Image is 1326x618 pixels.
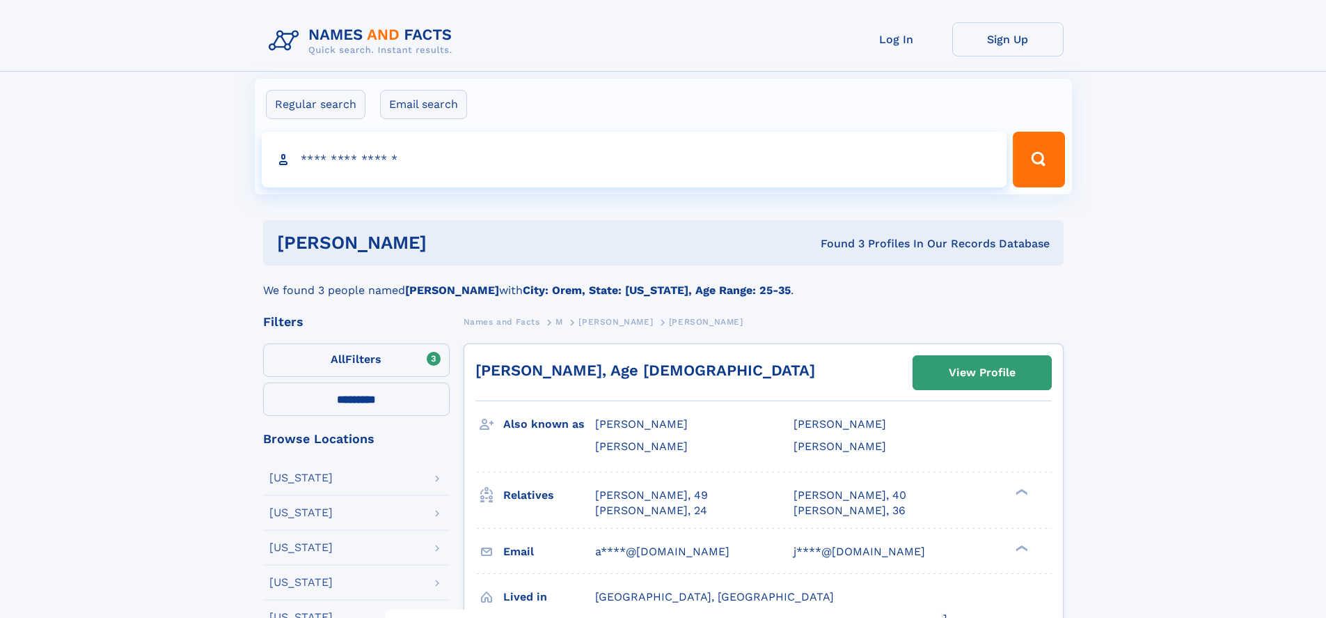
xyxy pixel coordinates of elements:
h3: Relatives [503,484,595,507]
span: M [555,317,563,327]
div: [US_STATE] [269,577,333,588]
span: [PERSON_NAME] [595,440,688,453]
span: [PERSON_NAME] [794,417,886,431]
h3: Lived in [503,585,595,609]
a: M [555,313,563,330]
label: Filters [263,343,450,377]
span: [PERSON_NAME] [794,440,886,453]
div: View Profile [949,357,1016,389]
div: We found 3 people named with . [263,265,1064,299]
div: ❯ [1012,487,1029,496]
div: [US_STATE] [269,507,333,518]
b: City: Orem, State: [US_STATE], Age Range: 25-35 [523,284,791,297]
div: Found 3 Profiles In Our Records Database [624,236,1050,252]
img: Logo Names and Facts [263,22,464,60]
h3: Email [503,540,595,564]
span: [PERSON_NAME] [595,417,688,431]
button: Search Button [1013,132,1064,187]
a: [PERSON_NAME], 36 [794,503,906,518]
a: View Profile [913,356,1051,389]
div: ❯ [1012,543,1029,553]
a: [PERSON_NAME], 49 [595,488,708,503]
div: [US_STATE] [269,472,333,484]
b: [PERSON_NAME] [405,284,499,297]
a: Names and Facts [464,313,540,330]
a: [PERSON_NAME], Age [DEMOGRAPHIC_DATA] [475,362,815,379]
a: [PERSON_NAME], 40 [794,488,906,503]
div: Filters [263,316,450,328]
div: [US_STATE] [269,542,333,553]
label: Email search [380,90,467,119]
input: search input [262,132,1007,187]
h3: Also known as [503,412,595,436]
a: Sign Up [952,22,1064,56]
span: All [331,353,345,366]
a: [PERSON_NAME], 24 [595,503,707,518]
div: Browse Locations [263,433,450,445]
a: Log In [841,22,952,56]
h1: [PERSON_NAME] [277,234,624,252]
span: [PERSON_NAME] [578,317,653,327]
span: [GEOGRAPHIC_DATA], [GEOGRAPHIC_DATA] [595,590,834,603]
span: [PERSON_NAME] [669,317,743,327]
label: Regular search [266,90,365,119]
a: [PERSON_NAME] [578,313,653,330]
